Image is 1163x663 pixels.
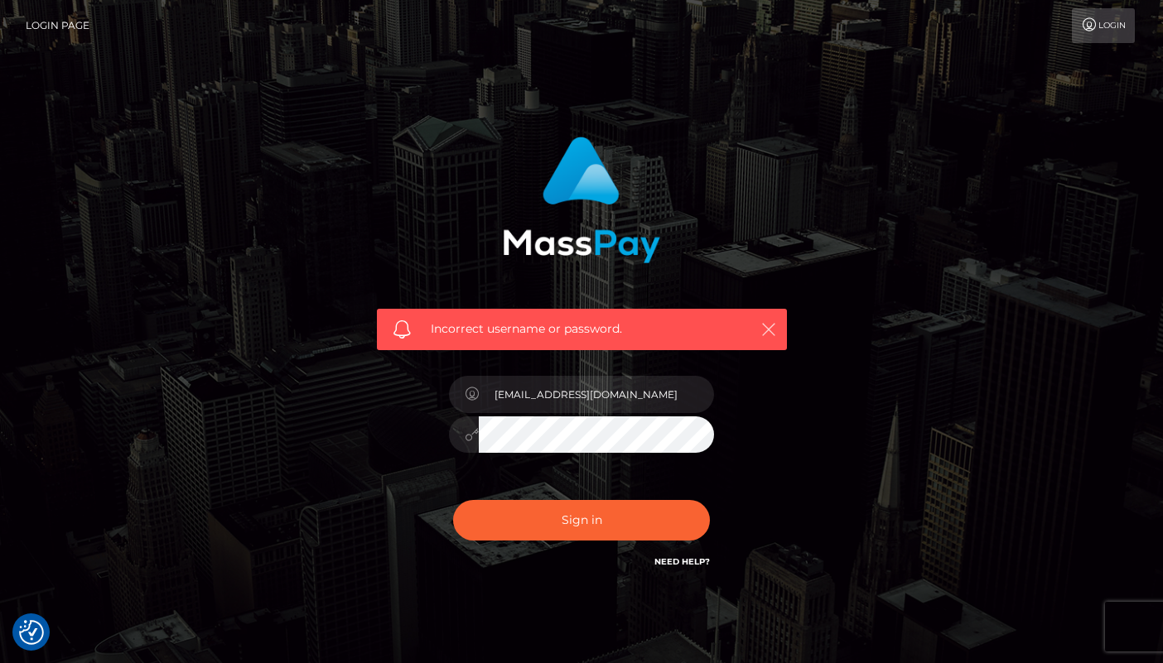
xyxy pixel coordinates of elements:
[1072,8,1135,43] a: Login
[453,500,710,540] button: Sign in
[19,620,44,645] img: Revisit consent button
[654,556,710,567] a: Need Help?
[431,320,733,338] span: Incorrect username or password.
[479,376,714,413] input: Username...
[503,137,660,263] img: MassPay Login
[19,620,44,645] button: Consent Preferences
[26,8,89,43] a: Login Page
